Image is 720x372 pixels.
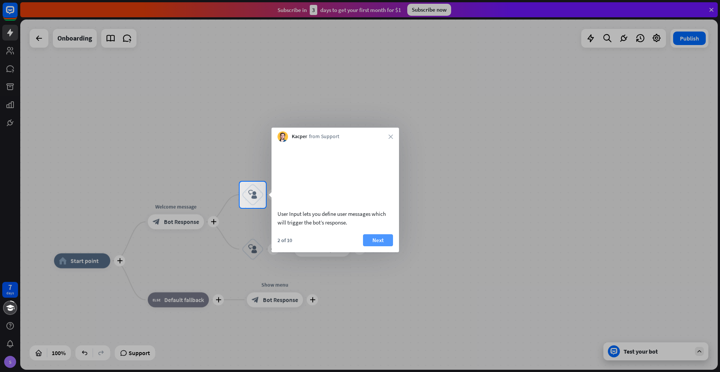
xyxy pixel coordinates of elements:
span: from Support [309,133,339,140]
div: User Input lets you define user messages which will trigger the bot’s response. [277,209,393,227]
div: 2 of 10 [277,237,292,244]
button: Next [363,234,393,246]
button: Open LiveChat chat widget [6,3,28,26]
i: close [388,134,393,139]
span: Kacper [292,133,307,140]
i: block_user_input [248,190,257,199]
